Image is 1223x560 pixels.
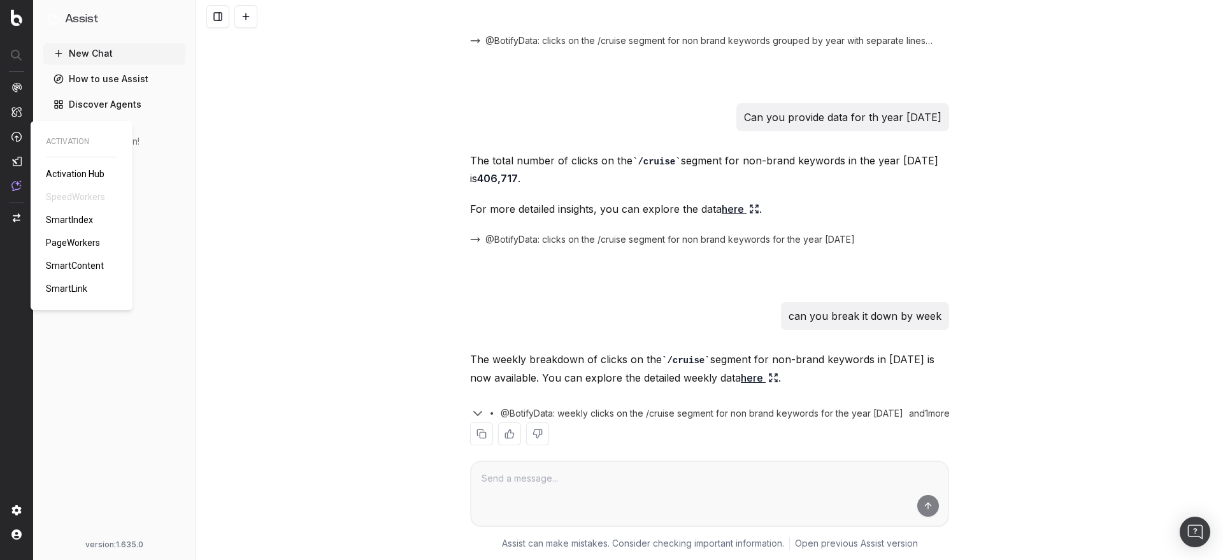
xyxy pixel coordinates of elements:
a: Open previous Assist version [795,537,918,550]
span: @BotifyData: clicks on the /cruise segment for non brand keywords for the year [DATE] [485,233,855,246]
span: ACTIVATION [46,136,117,147]
a: Discover Agents [43,94,185,115]
img: Assist [48,13,60,25]
div: version: 1.635.0 [48,540,180,550]
p: Assist can make mistakes. Consider checking important information. [502,537,784,550]
a: here [722,200,759,218]
strong: 406,717 [477,172,518,185]
img: Activation [11,131,22,142]
span: PageWorkers [46,238,100,248]
a: Activation Hub [46,168,110,180]
a: SmartLink [46,282,92,295]
a: here [741,369,778,387]
a: SmartContent [46,259,109,272]
span: SmartContent [46,261,104,271]
p: can you break it down by week [789,307,941,325]
button: @BotifyData: clicks on the /cruise segment for non brand keywords grouped by year with separate l... [470,34,949,47]
code: /cruise [633,157,681,167]
div: and 1 more [903,407,950,420]
img: Intelligence [11,106,22,117]
img: Botify assist logo [451,355,463,368]
a: How to use Assist [43,69,185,89]
button: Assist [48,10,180,28]
code: /cruise [662,355,710,366]
button: @BotifyData: clicks on the /cruise segment for non brand keywords for the year [DATE] [470,233,870,246]
span: SmartIndex [46,215,93,225]
button: New Chat [43,43,185,64]
a: SmartIndex [46,213,98,226]
img: Switch project [13,213,20,222]
span: SmartLink [46,284,87,294]
p: The weekly breakdown of clicks on the segment for non-brand keywords in [DATE] is now available. ... [470,350,949,387]
p: For more detailed insights, you can explore the data . [470,200,949,218]
a: PageWorkers [46,236,105,249]
span: @BotifyData: weekly clicks on the /cruise segment for non brand keywords for the year [DATE] [501,407,903,420]
p: The total number of clicks on the segment for non-brand keywords in the year [DATE] is . [470,152,949,188]
span: @BotifyData: clicks on the /cruise segment for non brand keywords grouped by year with separate l... [485,34,934,47]
img: My account [11,529,22,540]
img: Setting [11,505,22,515]
h1: Assist [65,10,98,28]
p: Can you provide data for th year [DATE] [744,108,941,126]
img: Botify logo [11,10,22,26]
span: Activation Hub [46,169,104,179]
div: Open Intercom Messenger [1180,517,1210,547]
img: Studio [11,156,22,166]
img: Analytics [11,82,22,92]
img: Assist [11,180,22,191]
